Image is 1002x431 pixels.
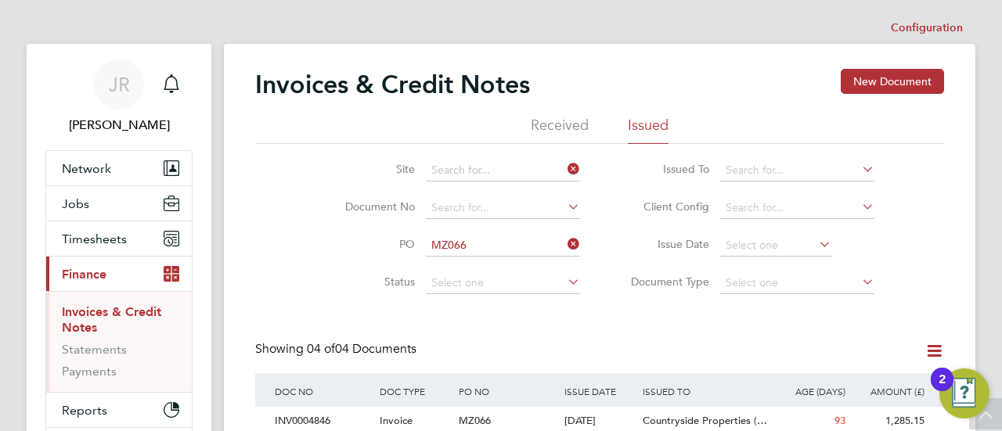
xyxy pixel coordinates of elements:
li: Issued [628,116,669,144]
a: Statements [62,342,127,357]
button: New Document [841,69,944,94]
input: Search for... [720,197,874,219]
div: DOC NO [271,373,376,409]
span: Countryside Properties (… [643,414,767,427]
label: Client Config [619,199,709,214]
span: Timesheets [62,232,127,246]
h2: Invoices & Credit Notes [255,69,530,100]
div: ISSUE DATE [560,373,640,409]
button: Open Resource Center, 2 new notifications [939,368,989,418]
label: PO [325,237,415,251]
span: Reports [62,403,107,418]
a: Invoices & Credit Notes [62,304,161,335]
label: Document Type [619,275,709,289]
div: Finance [46,291,192,392]
li: Configuration [891,13,963,44]
input: Select one [720,272,874,294]
button: Timesheets [46,221,192,256]
div: AMOUNT (£) [849,373,928,409]
span: JR [109,74,130,95]
div: ISSUED TO [639,373,770,409]
span: 93 [834,414,845,427]
button: Jobs [46,186,192,221]
span: Finance [62,267,106,282]
span: Invoice [380,414,413,427]
button: Reports [46,393,192,427]
span: 04 Documents [307,341,416,357]
label: Status [325,275,415,289]
label: Issued To [619,162,709,176]
input: Select one [720,235,831,257]
div: PO NO [455,373,560,409]
input: Search for... [720,160,874,181]
span: Network [62,161,111,176]
li: Received [531,116,589,144]
span: MZ066 [459,414,491,427]
div: DOC TYPE [376,373,455,409]
a: JR[PERSON_NAME] [45,59,193,135]
input: Search for... [426,160,580,181]
span: Jamie Rouse [45,116,193,135]
label: Site [325,162,415,176]
button: Network [46,151,192,185]
label: Issue Date [619,237,709,251]
div: 2 [939,379,946,400]
a: Payments [62,364,117,379]
input: Search for... [426,197,580,219]
label: Document No [325,199,415,214]
span: Jobs [62,196,89,211]
span: 04 of [307,341,335,357]
div: AGE (DAYS) [770,373,849,409]
input: Select one [426,272,580,294]
div: Showing [255,341,420,357]
input: Search for... [426,235,580,257]
button: Finance [46,257,192,291]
